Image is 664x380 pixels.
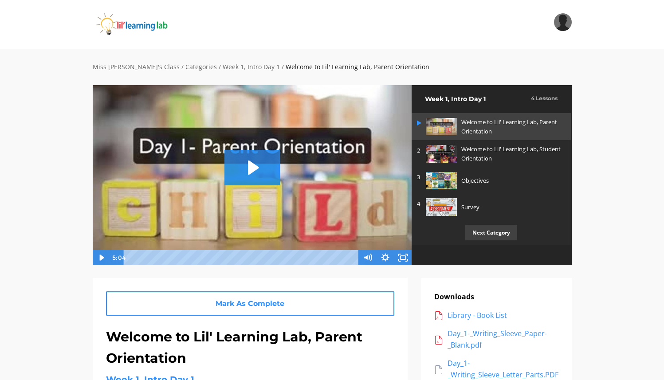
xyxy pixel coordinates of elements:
[417,172,421,182] p: 3
[417,146,421,155] p: 2
[92,250,110,265] button: Play Video
[282,62,284,72] div: /
[106,291,394,316] a: Mark As Complete
[412,140,571,168] a: 2 Welcome to Lil' Learning Lab, Student Orientation
[377,250,394,265] button: Show settings menu
[426,198,457,215] img: C0UpBnzJR5mTpcMpVuXl_Assessing-Across-Modalities.jpg
[461,203,562,212] p: Survey
[359,250,377,265] button: Mute
[434,291,558,303] p: Downloads
[219,62,221,72] div: /
[412,113,571,141] a: Welcome to Lil' Learning Lab, Parent Orientation
[426,145,457,162] img: P7dNecRuQKm2ta1UQ2f9_388218b48c465aff1bbcd13d56f5a7dfe82d5133.jpg
[461,118,562,136] p: Welcome to Lil' Learning Lab, Parent Orientation
[412,194,571,220] a: 4 Survey
[181,62,184,72] div: /
[130,250,354,265] div: Playbar
[465,225,517,240] p: Next Category
[224,150,280,185] button: Play Video: sites/2147505858/video/tQSL4CcQ5W5hRUstSI8D_Day_1-_Parent_Orentation_Video_2.mp4
[448,328,558,351] div: Day_1-_Writing_Sleeve_Paper-_Blank.pdf
[425,94,527,104] h2: Week 1, Intro Day 1
[412,168,571,194] a: 3 Objectives
[434,311,443,320] img: acrobat.png
[412,220,571,245] a: Next Category
[434,310,558,321] a: Library - Book List
[223,63,280,71] a: Week 1, Intro Day 1
[93,13,194,35] img: iJObvVIsTmeLBah9dr2P_logo_360x80.png
[185,63,217,71] a: Categories
[434,328,558,351] a: Day_1-_Writing_Sleeve_Paper-_Blank.pdf
[286,62,429,72] div: Welcome to Lil' Learning Lab, Parent Orientation
[434,365,443,374] img: file.png
[554,13,572,31] img: b69540b4e3c2b2a40aee966d5313ed02
[461,145,562,163] p: Welcome to Lil' Learning Lab, Student Orientation
[394,250,412,265] button: Fullscreen
[426,172,457,189] img: sJP2VW7fRgWBAypudgoU_feature-80-Best-Educational-Nature-Books-for-Kids-1280x720.jpg
[426,118,457,135] img: pokPNjhbT4KuZXmZcO6I_062c1591375d357fdf5760d4ad37dc49449104ab.jpg
[93,63,180,71] a: Miss [PERSON_NAME]'s Class
[106,326,394,369] h1: Welcome to Lil' Learning Lab, Parent Orientation
[417,199,421,208] p: 4
[434,336,443,345] img: acrobat.png
[461,176,562,185] p: Objectives
[531,94,558,102] h3: 4 Lessons
[448,310,558,321] div: Library - Book List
